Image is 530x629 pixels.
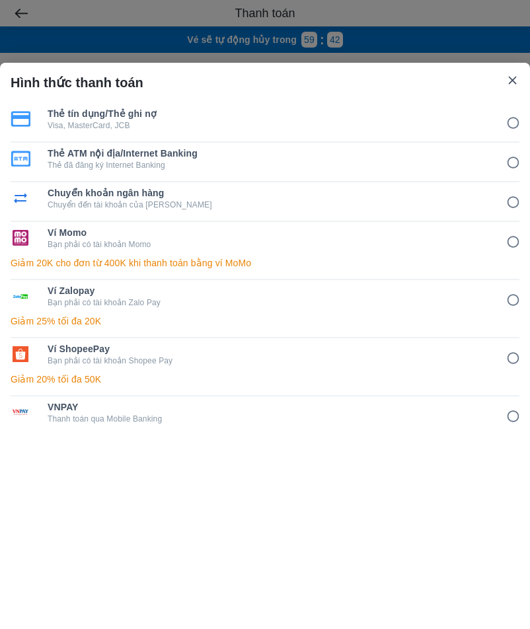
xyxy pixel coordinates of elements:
p: Bạn phải có tài khoản Zalo Pay [48,297,488,308]
div: Thẻ tín dụng/Thẻ ghi nợThẻ tín dụng/Thẻ ghi nợVisa, MasterCard, JCB [11,103,519,135]
p: Visa, MasterCard, JCB [48,120,488,131]
span: VNPAY [48,400,488,414]
p: Giảm 25% tối đa 20K [11,314,519,328]
span: Hình thức thanh toán [11,73,143,92]
img: Thẻ ATM nội địa/Internet Banking [11,151,30,166]
p: Giảm 20% tối đa 50K [11,373,519,386]
p: Thẻ đã đăng ký Internet Banking [48,160,488,170]
p: Thanh toán qua Mobile Banking [48,414,488,424]
span: Ví ShopeePay [48,342,488,355]
span: Chuyển khoản ngân hàng [48,186,488,200]
p: Giảm 20K cho đơn từ 400K khi thanh toán bằng ví MoMo [11,256,519,270]
p: Chuyển đến tài khoản của [PERSON_NAME] [48,200,488,210]
span: Thẻ ATM nội địa/Internet Banking [48,147,488,160]
img: Ví Momo [11,230,30,246]
span: Thẻ tín dụng/Thẻ ghi nợ [48,107,488,120]
div: Ví MomoVí MomoBạn phải có tài khoản Momo [11,222,519,254]
span: Ví Zalopay [48,284,488,297]
span: Ví Momo [48,226,488,239]
div: VNPAYVNPAYThanh toán qua Mobile Banking [11,396,519,428]
div: Chuyển khoản ngân hàngChuyển khoản ngân hàngChuyển đến tài khoản của [PERSON_NAME] [11,182,519,214]
div: Thẻ ATM nội địa/Internet BankingThẻ ATM nội địa/Internet BankingThẻ đã đăng ký Internet Banking [11,143,519,174]
div: Ví ZalopayVí ZalopayBạn phải có tài khoản Zalo Pay [11,280,519,312]
p: Bạn phải có tài khoản Momo [48,239,488,250]
p: Bạn phải có tài khoản Shopee Pay [48,355,488,366]
img: Ví ShopeePay [11,346,30,362]
div: Ví ShopeePayVí ShopeePayBạn phải có tài khoản Shopee Pay [11,338,519,370]
img: Chuyển khoản ngân hàng [11,190,30,206]
img: Ví Zalopay [11,288,30,304]
img: Thẻ tín dụng/Thẻ ghi nợ [11,111,30,127]
img: VNPAY [11,404,30,420]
